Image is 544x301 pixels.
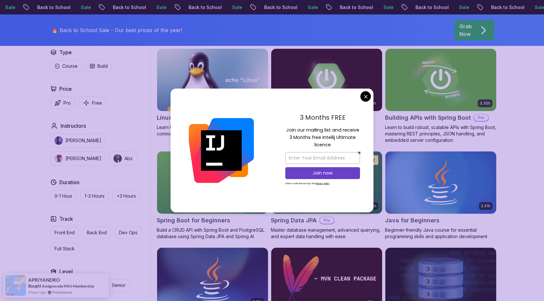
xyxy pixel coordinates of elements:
[28,283,41,288] span: Bought
[271,216,317,225] h2: Spring Data JPA
[86,60,112,72] button: Build
[92,100,102,106] p: Free
[223,4,243,11] p: Sale
[157,227,268,240] p: Build a CRUD API with Spring Boot and PostgreSQL database using Spring Data JPA and Spring AI
[97,63,108,69] p: Build
[147,4,168,11] p: Sale
[50,60,82,72] button: Course
[54,245,75,252] p: Full Stack
[52,26,182,34] p: 🔥 Back to School Sale - Our best prices of the year!
[406,4,450,11] p: Back to School
[59,85,72,93] h2: Price
[5,275,26,296] img: provesource social proof notification image
[65,155,101,162] p: [PERSON_NAME]
[112,282,126,288] p: Senior
[385,113,471,122] h2: Building APIs with Spring Boot
[50,227,79,239] button: Front End
[374,4,395,11] p: Sale
[157,216,230,225] h2: Spring Boot for Beginners
[87,229,107,236] p: Back End
[80,190,109,202] button: 1-3 Hours
[385,48,497,143] a: Building APIs with Spring Boot card3.30hBuilding APIs with Spring BootProLearn to build robust, s...
[385,216,439,225] h2: Java for Beginners
[54,136,63,145] img: instructor img
[28,277,60,283] span: APRIYANDRO
[385,124,497,143] p: Learn to build robust, scalable APIs with Spring Boot, mastering REST principles, JSON handling, ...
[50,151,105,166] button: instructor img[PERSON_NAME]
[61,122,86,130] h2: Instructors
[157,124,268,137] p: Learn the fundamentals of Linux and how to use the command line
[157,49,268,111] img: Linux Fundamentals card
[50,97,75,109] button: Pro
[62,63,78,69] p: Course
[271,227,382,240] p: Master database management, advanced querying, and expert data handling with ease
[474,115,488,121] p: Pro
[85,193,105,199] p: 1-3 Hours
[320,217,334,224] p: Pro
[480,101,490,106] p: 3.30h
[255,4,298,11] p: Back to School
[50,133,105,148] button: instructor img[PERSON_NAME]
[385,151,496,214] img: Java for Beginners card
[42,283,94,289] a: Amigoscode PRO Membership
[54,193,72,199] p: 0-1 Hour
[271,49,382,111] img: Advanced Spring Boot card
[65,137,101,144] p: [PERSON_NAME]
[115,227,142,239] button: Dev Ops
[59,215,73,223] h2: Track
[54,154,63,163] img: instructor img
[109,151,137,166] button: instructor imgAbz
[50,190,77,202] button: 0-1 Hour
[108,279,130,291] button: Senior
[271,48,382,143] a: Advanced Spring Boot card5.18hAdvanced Spring BootProDive deep into Spring Boot with our advanced...
[482,4,525,11] p: Back to School
[331,4,374,11] p: Back to School
[104,4,147,11] p: Back to School
[385,227,497,240] p: Beginner-friendly Java course for essential programming skills and application development
[79,97,106,109] button: Free
[54,229,75,236] p: Front End
[179,4,223,11] p: Back to School
[157,151,268,240] a: Spring Boot for Beginners card1.67hNEWSpring Boot for BeginnersBuild a CRUD API with Spring Boot ...
[385,151,497,240] a: Java for Beginners card2.41hJava for BeginnersBeginner-friendly Java course for essential program...
[83,227,111,239] button: Back End
[481,203,490,209] p: 2.41h
[157,48,268,137] a: Linux Fundamentals card6.00hLinux FundamentalsProLearn the fundamentals of Linux and how to use t...
[63,100,71,106] p: Pro
[50,243,79,255] button: Full Stack
[59,48,72,56] h2: Type
[450,4,470,11] p: Sale
[157,151,268,214] img: Spring Boot for Beginners card
[113,190,140,202] button: +3 Hours
[28,289,46,295] span: 4 hours ago
[59,268,73,275] h2: Level
[71,4,92,11] p: Sale
[124,155,133,162] p: Abz
[52,289,72,295] a: ProveSource
[28,4,71,11] p: Back to School
[59,178,80,186] h2: Duration
[117,193,136,199] p: +3 Hours
[157,113,213,122] h2: Linux Fundamentals
[298,4,319,11] p: Sale
[119,229,138,236] p: Dev Ops
[113,154,122,163] img: instructor img
[459,22,472,38] p: Grab Now
[385,49,496,111] img: Building APIs with Spring Boot card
